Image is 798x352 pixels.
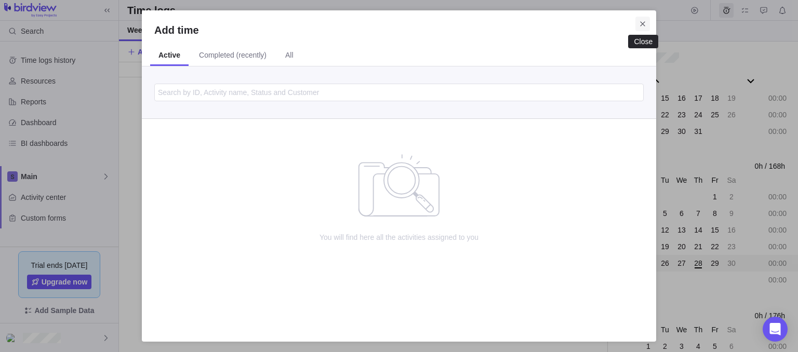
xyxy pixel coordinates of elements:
[142,10,656,342] div: Add time
[154,84,644,101] input: Search by ID, Activity name, Status and Customer
[763,317,788,342] div: Open Intercom Messenger
[158,50,180,60] span: Active
[154,23,644,37] h2: Add time
[285,50,294,60] span: All
[142,119,656,329] div: no data to show
[635,17,650,31] span: Close
[295,232,503,242] span: You will find here all the activities assigned to you
[199,50,267,60] span: Completed (recently)
[634,37,653,46] div: Close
